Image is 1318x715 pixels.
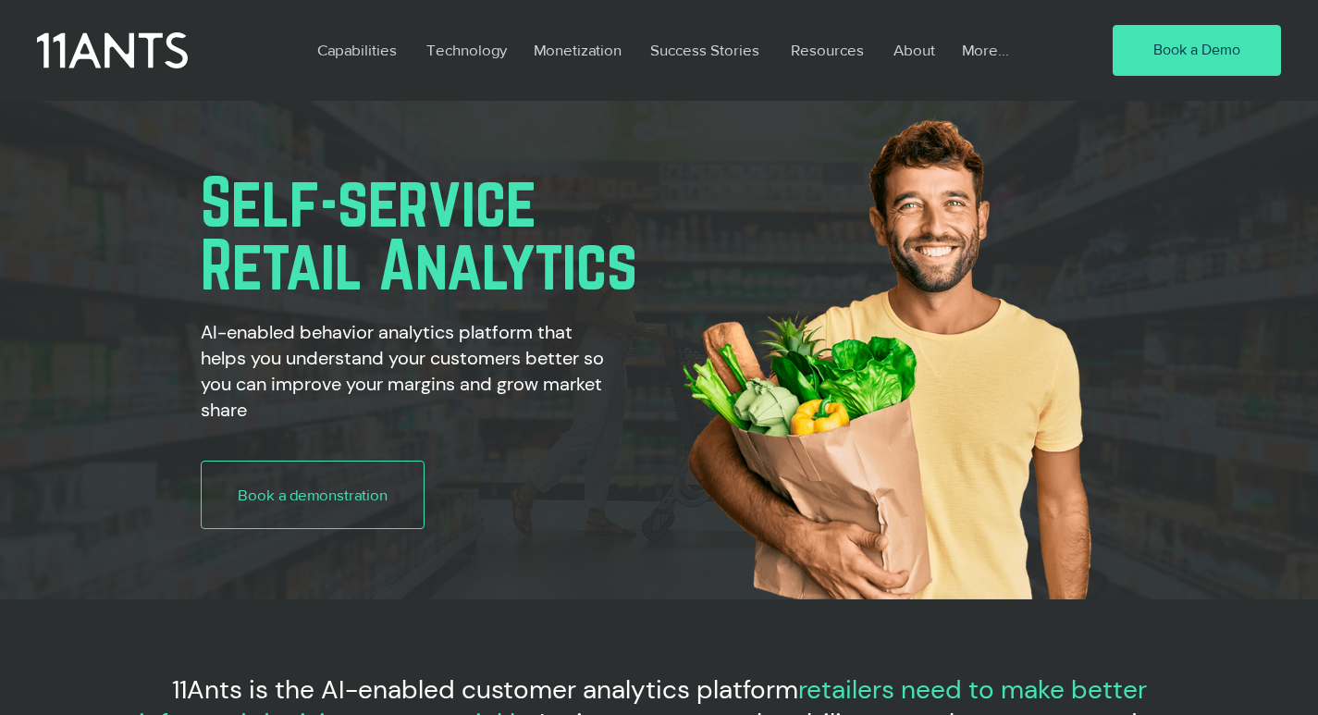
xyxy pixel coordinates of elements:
[303,29,413,71] a: Capabilities
[782,29,873,71] p: Resources
[201,461,425,529] a: Book a demonstration
[413,29,520,71] a: Technology
[303,29,1059,71] nav: Site
[884,29,944,71] p: About
[953,29,1018,71] p: More...
[777,29,880,71] a: Resources
[238,484,388,506] span: Book a demonstration
[1113,25,1281,77] a: Book a Demo
[172,672,798,707] span: 11Ants is the AI-enabled customer analytics platform
[880,29,948,71] a: About
[520,29,636,71] a: Monetization
[308,29,406,71] p: Capabilities
[417,29,516,71] p: Technology
[201,227,637,302] span: Retail Analytics
[1153,40,1240,60] span: Book a Demo
[524,29,631,71] p: Monetization
[636,29,777,71] a: Success Stories
[641,29,769,71] p: Success Stories
[201,164,536,240] span: Self-service
[201,319,606,423] h2: AI-enabled behavior analytics platform that helps you understand your customers better so you can...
